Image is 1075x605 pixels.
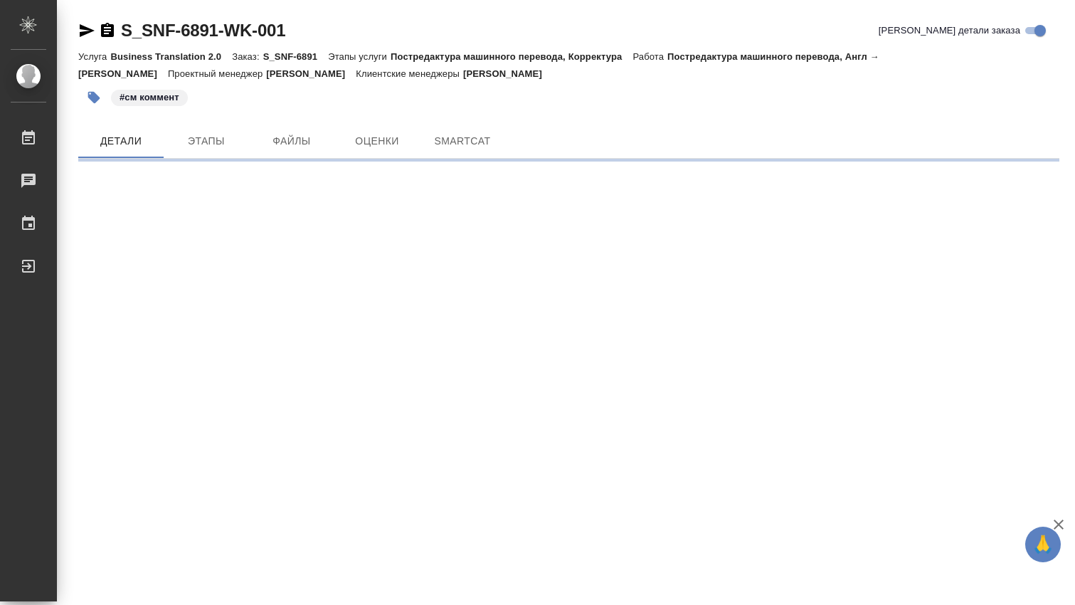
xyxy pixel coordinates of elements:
[266,68,356,79] p: [PERSON_NAME]
[356,68,463,79] p: Клиентские менеджеры
[328,51,391,62] p: Этапы услуги
[120,90,179,105] p: #см коммент
[121,21,285,40] a: S_SNF-6891-WK-001
[78,22,95,39] button: Скопировать ссылку для ЯМессенджера
[263,51,329,62] p: S_SNF-6891
[172,132,240,150] span: Этапы
[168,68,266,79] p: Проектный менеджер
[110,51,232,62] p: Business Translation 2.0
[99,22,116,39] button: Скопировать ссылку
[1031,530,1055,559] span: 🙏
[463,68,553,79] p: [PERSON_NAME]
[1025,527,1061,562] button: 🙏
[87,132,155,150] span: Детали
[879,23,1020,38] span: [PERSON_NAME] детали заказа
[232,51,263,62] p: Заказ:
[78,82,110,113] button: Добавить тэг
[343,132,411,150] span: Оценки
[110,90,189,102] span: см коммент
[258,132,326,150] span: Файлы
[78,51,110,62] p: Услуга
[391,51,632,62] p: Постредактура машинного перевода, Корректура
[632,51,667,62] p: Работа
[428,132,497,150] span: SmartCat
